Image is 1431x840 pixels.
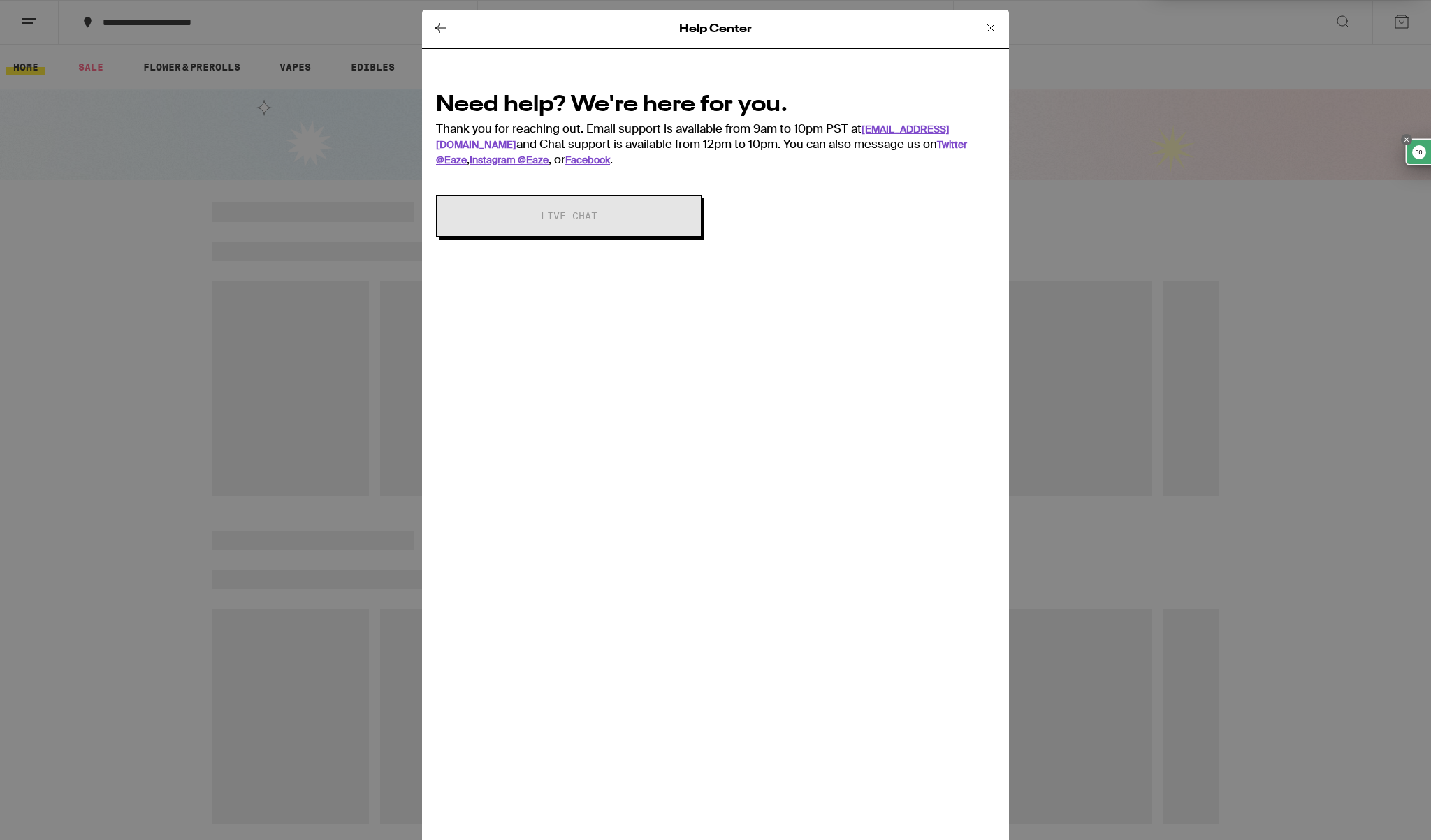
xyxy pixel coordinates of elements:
a: Facebook [565,154,610,166]
div: Thank you for reaching out. Email support is available from 9am to 10pm PST at and Chat support i... [436,89,995,167]
a: Instagram @Eaze [470,154,549,166]
span: Live Chat [541,211,597,221]
h2: Need help? We're here for you. [436,89,995,121]
div: Help Center [422,10,1009,49]
button: Live Chat [436,195,702,237]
